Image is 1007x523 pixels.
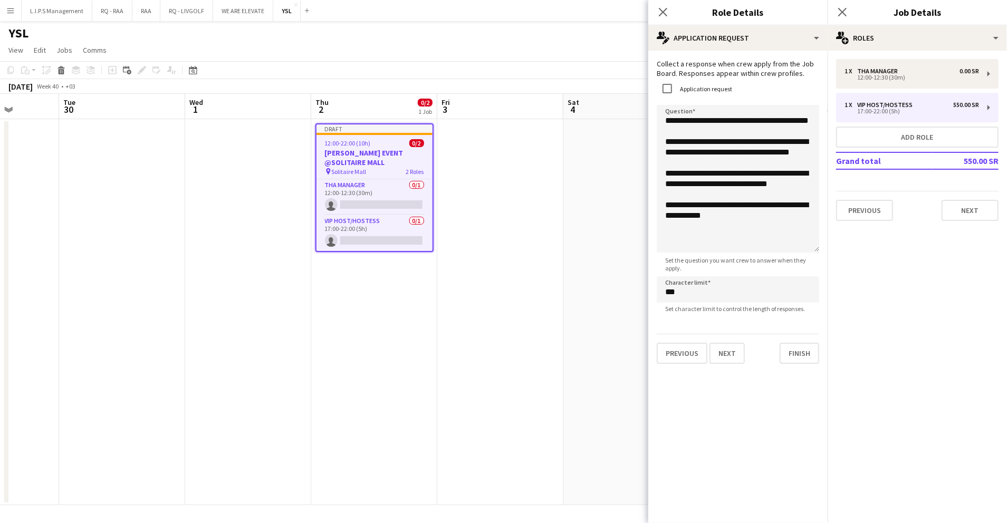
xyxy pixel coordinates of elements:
span: Jobs [56,45,72,55]
span: 2 [314,103,329,115]
div: 17:00-22:00 (5h) [845,109,979,114]
div: 1 Job [418,108,432,115]
button: RQ - RAA [92,1,132,21]
h3: [PERSON_NAME] EVENT @SOLITAIRE MALL [317,148,433,167]
span: Thu [315,98,329,107]
button: Add role [836,127,999,148]
span: Tue [63,98,75,107]
span: 0/2 [418,99,433,106]
app-card-role: VIP Host/Hostess0/117:00-22:00 (5h) [317,215,433,251]
span: 12:00-22:00 (10h) [325,139,371,147]
span: 0/2 [409,139,424,147]
span: 2 Roles [406,168,424,176]
span: 1 [188,103,203,115]
a: Jobs [52,43,76,57]
span: Edit [34,45,46,55]
label: Application request [678,85,732,93]
a: Edit [30,43,50,57]
button: YSL [273,1,301,21]
span: Comms [83,45,107,55]
p: Collect a response when crew apply from the Job Board. Responses appear within crew profiles. [657,59,819,78]
div: 0.00 SR [960,67,979,75]
h3: Job Details [828,5,1007,19]
button: Finish [780,343,819,364]
div: 1 x [845,101,857,109]
button: Next [709,343,745,364]
div: [DATE] [8,81,33,92]
span: 3 [440,103,450,115]
button: Next [942,200,999,221]
button: RAA [132,1,160,21]
div: 12:00-12:30 (30m) [845,75,979,80]
div: Roles [828,25,1007,51]
app-card-role: THA Manager0/112:00-12:30 (30m) [317,179,433,215]
span: Wed [189,98,203,107]
app-job-card: Draft12:00-22:00 (10h)0/2[PERSON_NAME] EVENT @SOLITAIRE MALL Solitaire Mall2 RolesTHA Manager0/11... [315,123,434,252]
button: WE ARE ELEVATE [213,1,273,21]
span: Set the question you want crew to answer when they apply. [657,256,819,272]
h3: Role Details [648,5,828,19]
span: 30 [62,103,75,115]
span: Sat [568,98,579,107]
span: Solitaire Mall [332,168,367,176]
span: View [8,45,23,55]
div: 550.00 SR [953,101,979,109]
span: Week 40 [35,82,61,90]
div: Draft [317,124,433,133]
h1: YSL [8,25,28,41]
div: 1 x [845,67,857,75]
button: RQ - LIVGOLF [160,1,213,21]
td: Grand total [836,152,932,169]
div: Application Request [648,25,828,51]
a: Comms [79,43,111,57]
div: VIP Host/Hostess [857,101,917,109]
span: Set character limit to control the length of responses. [657,305,813,313]
button: Previous [836,200,893,221]
span: 4 [566,103,579,115]
span: Fri [442,98,450,107]
a: View [4,43,27,57]
div: +03 [65,82,75,90]
button: Previous [657,343,707,364]
div: THA Manager [857,67,902,75]
td: 550.00 SR [932,152,999,169]
button: L.I.P.S Management [22,1,92,21]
